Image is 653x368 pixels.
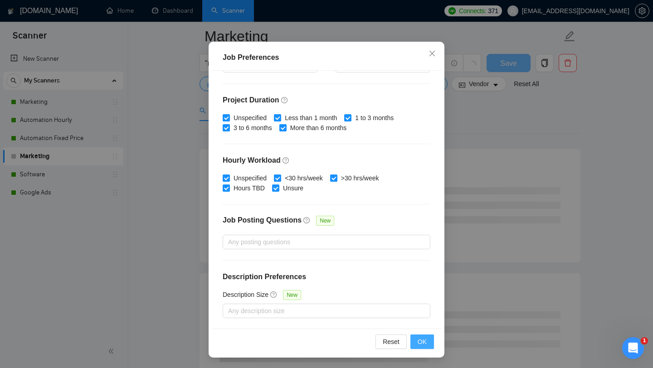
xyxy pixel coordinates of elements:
[223,290,268,300] h5: Description Size
[230,123,276,133] span: 3 to 6 months
[316,216,334,226] span: New
[223,215,302,226] h4: Job Posting Questions
[281,173,326,183] span: <30 hrs/week
[230,113,270,123] span: Unspecified
[283,157,290,164] span: question-circle
[641,337,648,344] span: 1
[223,155,430,166] h4: Hourly Workload
[375,334,407,349] button: Reset
[270,291,278,298] span: question-circle
[303,217,311,224] span: question-circle
[420,42,444,66] button: Close
[281,113,341,123] span: Less than 1 month
[230,183,268,193] span: Hours TBD
[351,113,397,123] span: 1 to 3 months
[418,337,427,347] span: OK
[281,97,288,104] span: question-circle
[279,183,307,193] span: Unsure
[318,58,335,83] div: -
[383,337,400,347] span: Reset
[337,173,383,183] span: >30 hrs/week
[429,50,436,57] span: close
[223,271,430,282] h4: Description Preferences
[287,123,351,133] span: More than 6 months
[230,173,270,183] span: Unspecified
[283,290,301,300] span: New
[223,95,430,106] h4: Project Duration
[410,334,434,349] button: OK
[223,52,430,63] div: Job Preferences
[622,337,644,359] iframe: Intercom live chat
